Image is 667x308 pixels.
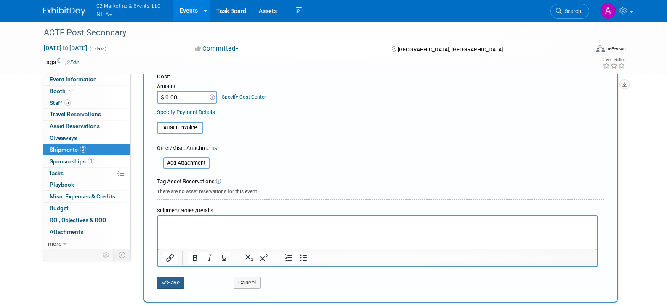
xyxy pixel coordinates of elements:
div: Tag Asset Reservations: [157,178,604,186]
button: Numbered list [282,252,296,264]
span: G2 Marketing & Events, LLC [96,1,161,10]
button: Subscript [242,252,256,264]
span: more [48,240,61,247]
button: Bullet list [296,252,311,264]
span: ROI, Objectives & ROO [50,217,106,223]
span: Staff [50,99,71,106]
button: Italic [202,252,217,264]
span: 5 [64,99,71,106]
a: Giveaways [43,132,130,144]
div: There are no asset reservations for this event. [157,186,604,195]
a: ROI, Objectives & ROO [43,214,130,226]
img: Anna Lerner [600,3,616,19]
a: Attachments [43,226,130,238]
span: Search [562,8,581,14]
a: more [43,238,130,249]
a: Specify Payment Details [157,109,215,115]
button: Committed [192,44,242,53]
div: Cost: [157,73,604,81]
a: Travel Reservations [43,109,130,120]
a: Search [550,4,589,19]
span: Asset Reservations [50,123,100,129]
button: Insert/edit link [163,252,177,264]
span: 2 [80,146,86,153]
a: Event Information [43,74,130,85]
span: Event Information [50,76,97,83]
iframe: Rich Text Area [158,216,597,249]
td: Toggle Event Tabs [113,249,130,260]
a: Booth [43,86,130,97]
button: Superscript [257,252,271,264]
span: Tasks [49,170,64,177]
button: Bold [188,252,202,264]
a: Staff5 [43,97,130,109]
span: Sponsorships [50,158,94,165]
a: Tasks [43,168,130,179]
span: [DATE] [DATE] [43,44,88,52]
div: Other/Misc. Attachments: [157,145,218,154]
a: Specify Cost Center [222,94,266,100]
img: Format-Inperson.png [596,45,605,52]
span: Misc. Expenses & Credits [50,193,115,200]
div: Shipment Notes/Details: [157,203,598,215]
span: (4 days) [89,46,106,51]
div: In-Person [606,46,626,52]
button: Underline [217,252,231,264]
button: Save [157,277,185,289]
span: [GEOGRAPHIC_DATA], [GEOGRAPHIC_DATA] [398,46,503,53]
td: Tags [43,58,79,66]
span: Budget [50,205,69,212]
a: Misc. Expenses & Credits [43,191,130,202]
img: ExhibitDay [43,7,85,16]
span: to [61,45,69,51]
a: Shipments2 [43,144,130,155]
span: Giveaways [50,134,77,141]
span: Attachments [50,228,83,235]
button: Cancel [234,277,261,289]
span: Booth [50,88,75,94]
div: Event Format [539,44,626,56]
a: Asset Reservations [43,121,130,132]
span: Travel Reservations [50,111,101,118]
span: Shipments [50,146,86,153]
a: Playbook [43,179,130,190]
i: Booth reservation complete [69,88,74,93]
span: Playbook [50,181,74,188]
a: Edit [65,59,79,65]
a: Budget [43,203,130,214]
a: Sponsorships1 [43,156,130,167]
td: Personalize Event Tab Strip [99,249,114,260]
div: Amount [157,83,218,91]
div: ACTE Post Secondary [41,25,577,40]
span: 1 [88,158,94,164]
div: Event Rating [603,58,625,62]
